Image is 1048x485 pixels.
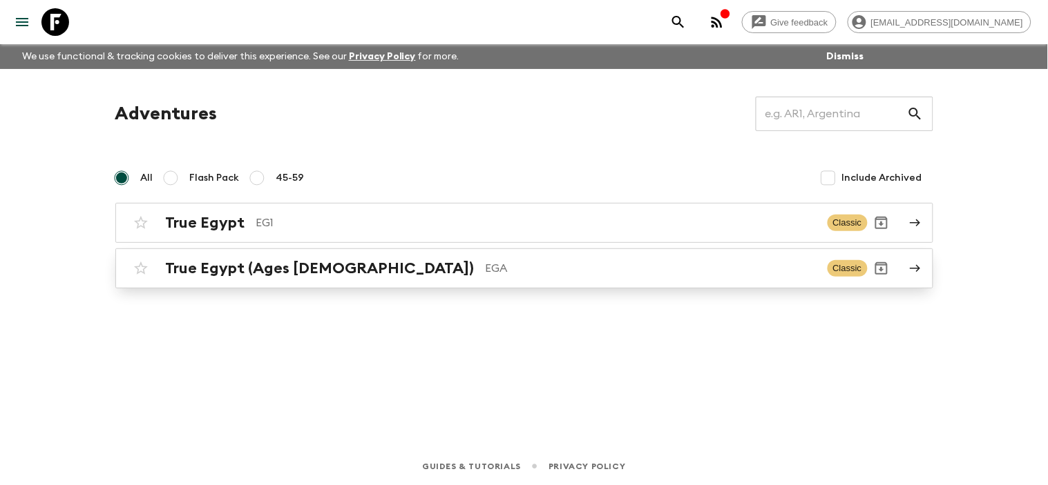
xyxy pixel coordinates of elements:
h2: True Egypt [166,214,245,232]
button: Archive [868,255,895,282]
span: Give feedback [763,17,836,28]
span: [EMAIL_ADDRESS][DOMAIN_NAME] [864,17,1031,28]
a: Privacy Policy [549,459,625,474]
a: Give feedback [742,11,837,33]
button: Archive [868,209,895,237]
span: 45-59 [276,171,305,185]
span: All [141,171,153,185]
h2: True Egypt (Ages [DEMOGRAPHIC_DATA]) [166,259,475,277]
a: True Egypt (Ages [DEMOGRAPHIC_DATA])EGAClassicArchive [115,248,933,288]
a: True EgyptEG1ClassicArchive [115,203,933,243]
button: search adventures [665,8,692,36]
h1: Adventures [115,100,218,128]
span: Classic [828,215,868,231]
input: e.g. AR1, Argentina [756,95,907,133]
button: menu [8,8,36,36]
span: Classic [828,260,868,277]
button: Dismiss [823,47,868,66]
p: EGA [486,260,817,277]
span: Flash Pack [190,171,240,185]
p: We use functional & tracking cookies to deliver this experience. See our for more. [17,44,465,69]
div: [EMAIL_ADDRESS][DOMAIN_NAME] [848,11,1031,33]
a: Guides & Tutorials [422,459,521,474]
a: Privacy Policy [349,52,416,61]
span: Include Archived [842,171,922,185]
p: EG1 [256,215,817,231]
